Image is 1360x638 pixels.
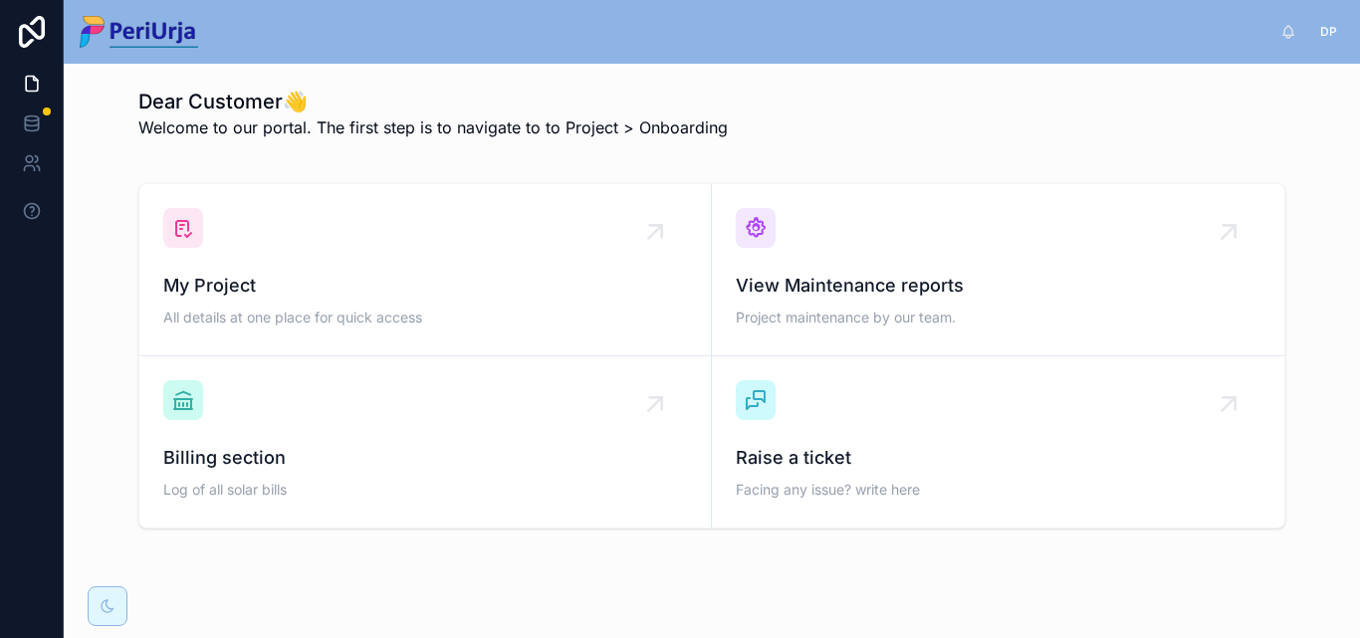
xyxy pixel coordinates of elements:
span: Log of all solar bills [163,480,687,500]
a: Raise a ticketFacing any issue? write here [712,356,1284,528]
p: Welcome to our portal. The first step is to navigate to to Project > Onboarding [138,115,728,139]
span: DP [1320,24,1337,40]
a: My ProjectAll details at one place for quick access [139,184,712,356]
h1: Dear Customer👋 [138,88,728,115]
a: Billing sectionLog of all solar bills [139,356,712,528]
span: Project maintenance by our team. [736,308,1260,327]
span: All details at one place for quick access [163,308,687,327]
span: View Maintenance reports [736,272,1260,300]
span: Facing any issue? write here [736,480,1260,500]
img: App logo [80,16,198,48]
span: Billing section [163,444,687,472]
span: Raise a ticket [736,444,1260,472]
span: My Project [163,272,687,300]
div: scrollable content [214,10,1280,18]
a: View Maintenance reportsProject maintenance by our team. [712,184,1284,356]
